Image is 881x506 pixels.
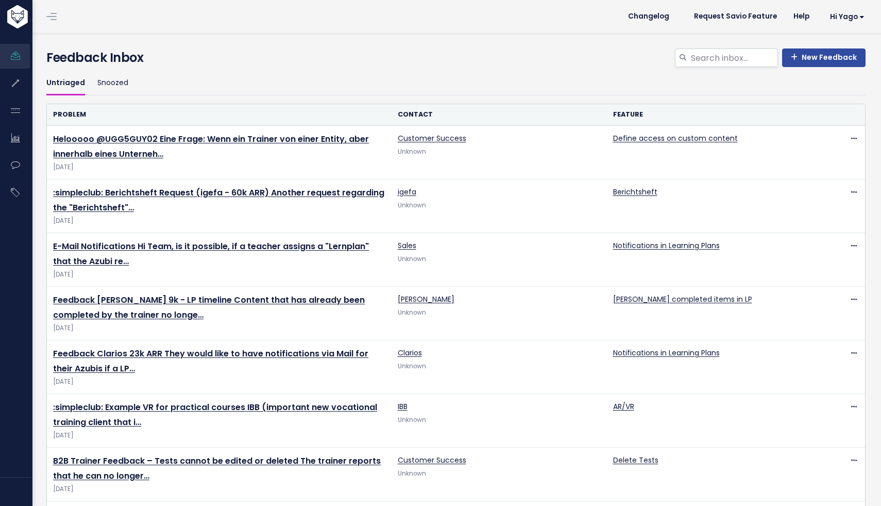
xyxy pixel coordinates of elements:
img: logo-white.9d6f32f41409.svg [5,5,84,28]
span: Unknown [398,148,426,156]
a: Feedback Clarios 23k ARR They would like to have notifications via Mail for their Azubis if a LP… [53,348,368,374]
a: Define access on custom content [613,133,738,143]
th: Feature [607,104,822,125]
a: Notifications in Learning Plans [613,348,720,358]
a: Delete Tests [613,455,658,465]
a: Customer Success [398,133,466,143]
a: Helooooo @UGG5GUY02 Eine Frage: Wenn ein Trainer von einer Entity, aber innerhalb eines Unterneh… [53,133,369,160]
span: [DATE] [53,269,385,280]
span: Hi Yago [830,13,865,21]
a: [PERSON_NAME] completed items in LP [613,294,752,304]
h4: Feedback Inbox [46,48,866,67]
span: Changelog [628,13,669,20]
a: Snoozed [97,71,128,95]
a: Request Savio Feature [686,9,785,24]
a: Notifications in Learning Plans [613,240,720,251]
a: Hi Yago [818,9,873,25]
input: Search inbox... [690,48,778,67]
th: Problem [47,104,392,125]
a: IBB [398,401,408,412]
a: Untriaged [46,71,85,95]
span: [DATE] [53,323,385,334]
a: Customer Success [398,455,466,465]
a: :simpleclub: Berichtsheft Request (igefa - 60k ARR) Another request regarding the "Berichtsheft"… [53,187,384,214]
span: [DATE] [53,377,385,387]
a: New Feedback [782,48,866,67]
a: :simpleclub: Example VR for practical courses IBB (important new vocational training client that i… [53,401,377,428]
a: [PERSON_NAME] [398,294,454,304]
span: Unknown [398,362,426,370]
span: Unknown [398,469,426,478]
th: Contact [392,104,607,125]
a: Help [785,9,818,24]
a: Feedback [PERSON_NAME] 9k - LP timeline Content that has already been completed by the trainer no... [53,294,365,321]
a: B2B Trainer Feedback – Tests cannot be edited or deleted The trainer reports that he can no longer… [53,455,381,482]
ul: Filter feature requests [46,71,866,95]
span: Unknown [398,255,426,263]
a: Clarios [398,348,422,358]
span: Unknown [398,308,426,317]
a: Berichtsheft [613,187,657,197]
span: [DATE] [53,216,385,226]
span: Unknown [398,201,426,209]
a: igefa [398,187,416,197]
span: Unknown [398,416,426,424]
a: AR/VR [613,401,634,412]
a: Sales [398,240,416,251]
span: [DATE] [53,430,385,441]
span: [DATE] [53,162,385,173]
a: E-Mail Notifications Hi Team, is it possible, if a teacher assigns a "Lernplan" that the Azubi re… [53,240,369,267]
span: [DATE] [53,484,385,495]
